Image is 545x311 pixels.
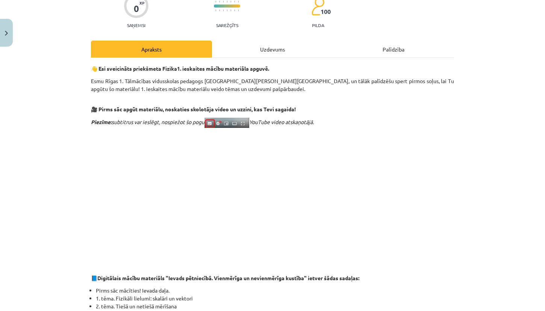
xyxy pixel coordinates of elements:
[238,1,239,3] img: icon-short-line-57e1e144782c952c97e751825c79c345078a6d821885a25fce030b3d8c18986b.svg
[216,23,238,28] p: Sarežģīts
[91,41,212,58] div: Apraksts
[215,1,216,3] img: icon-short-line-57e1e144782c952c97e751825c79c345078a6d821885a25fce030b3d8c18986b.svg
[215,9,216,11] img: icon-short-line-57e1e144782c952c97e751825c79c345078a6d821885a25fce030b3d8c18986b.svg
[91,274,454,282] p: 📘
[321,8,331,15] span: 100
[219,1,220,3] img: icon-short-line-57e1e144782c952c97e751825c79c345078a6d821885a25fce030b3d8c18986b.svg
[96,287,454,294] li: Pirms sāc mācīties! Ievada daļa.
[91,77,454,101] p: Esmu Rīgas 1. Tālmācības vidusskolas pedagogs [GEOGRAPHIC_DATA][PERSON_NAME][GEOGRAPHIC_DATA], un...
[124,23,148,28] p: Saņemsi
[91,118,112,125] strong: Piezīme:
[177,65,269,72] strong: 1. ieskaites mācību materiāla apguvē.
[91,65,177,72] strong: 👋 Esi sveicināts priekšmeta Fizika
[96,294,454,302] li: 1. tēma. Fizikāli lielumi: skalāri un vektori
[97,275,359,281] strong: Digitālais mācību materiāls "Ievads pētniecībā. Vienmērīga un nevienmērīga kustība" ietver šādas ...
[5,31,8,36] img: icon-close-lesson-0947bae3869378f0d4975bcd49f059093ad1ed9edebbc8119c70593378902aed.svg
[219,9,220,11] img: icon-short-line-57e1e144782c952c97e751825c79c345078a6d821885a25fce030b3d8c18986b.svg
[234,9,235,11] img: icon-short-line-57e1e144782c952c97e751825c79c345078a6d821885a25fce030b3d8c18986b.svg
[96,302,454,310] li: 2. tēma. Tiešā un netiešā mērīšana
[212,41,333,58] div: Uzdevums
[223,9,224,11] img: icon-short-line-57e1e144782c952c97e751825c79c345078a6d821885a25fce030b3d8c18986b.svg
[230,9,231,11] img: icon-short-line-57e1e144782c952c97e751825c79c345078a6d821885a25fce030b3d8c18986b.svg
[333,41,454,58] div: Palīdzība
[139,1,144,5] span: XP
[91,106,296,112] strong: 🎥 Pirms sāc apgūt materiālu, noskaties skolotāja video un uzzini, kas Tevi sagaida!
[91,118,314,125] em: subtitrus var ieslēgt, nospiežot šo pogu YouTube video atskaņotājā.
[234,1,235,3] img: icon-short-line-57e1e144782c952c97e751825c79c345078a6d821885a25fce030b3d8c18986b.svg
[238,9,239,11] img: icon-short-line-57e1e144782c952c97e751825c79c345078a6d821885a25fce030b3d8c18986b.svg
[230,1,231,3] img: icon-short-line-57e1e144782c952c97e751825c79c345078a6d821885a25fce030b3d8c18986b.svg
[223,1,224,3] img: icon-short-line-57e1e144782c952c97e751825c79c345078a6d821885a25fce030b3d8c18986b.svg
[134,3,139,14] div: 0
[312,23,324,28] p: pilda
